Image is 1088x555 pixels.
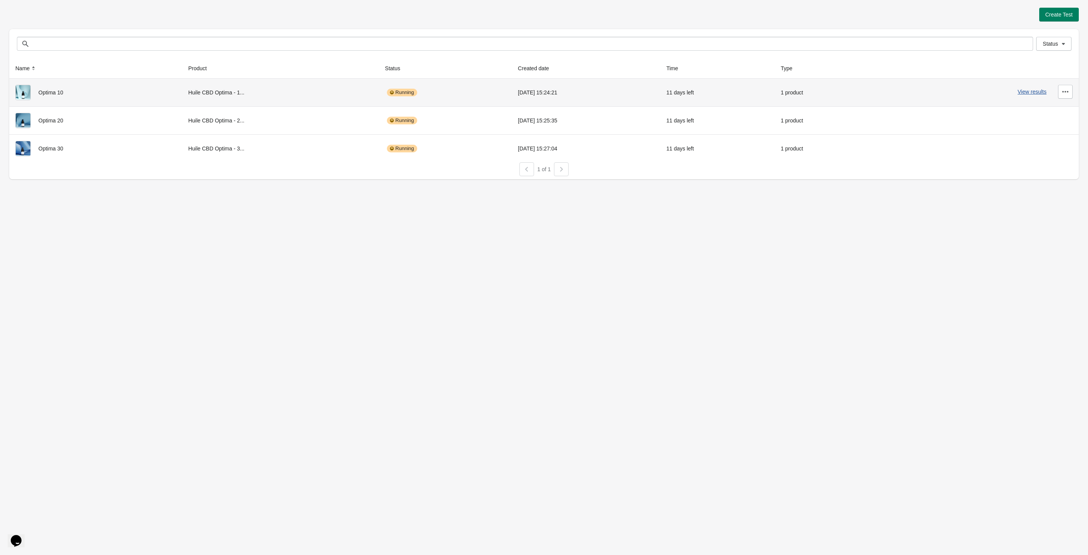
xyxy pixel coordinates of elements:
div: 11 days left [666,141,768,156]
span: Optima 30 [38,145,63,152]
button: Status [382,61,411,75]
div: Huile CBD Optima - 1... [188,85,373,100]
button: Created date [515,61,560,75]
button: Create Test [1039,8,1079,21]
button: Name [12,61,40,75]
div: Running [387,145,417,152]
div: 1 product [781,113,868,128]
div: 1 product [781,85,868,100]
div: 11 days left [666,85,768,100]
div: Huile CBD Optima - 3... [188,141,373,156]
div: Running [387,117,417,124]
button: Status [1036,37,1071,51]
button: Product [185,61,217,75]
span: Status [1043,41,1058,47]
span: Optima 10 [38,89,63,96]
span: Optima 20 [38,117,63,124]
span: 1 of 1 [537,166,551,172]
button: View results [1018,89,1047,95]
button: Type [778,61,803,75]
div: Huile CBD Optima - 2... [188,113,373,128]
button: Time [663,61,689,75]
div: 1 product [781,141,868,156]
div: [DATE] 15:27:04 [518,141,654,156]
span: Create Test [1045,12,1073,18]
div: Running [387,89,417,96]
div: 11 days left [666,113,768,128]
div: [DATE] 15:25:35 [518,113,654,128]
iframe: chat widget [8,524,32,547]
div: [DATE] 15:24:21 [518,85,654,100]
